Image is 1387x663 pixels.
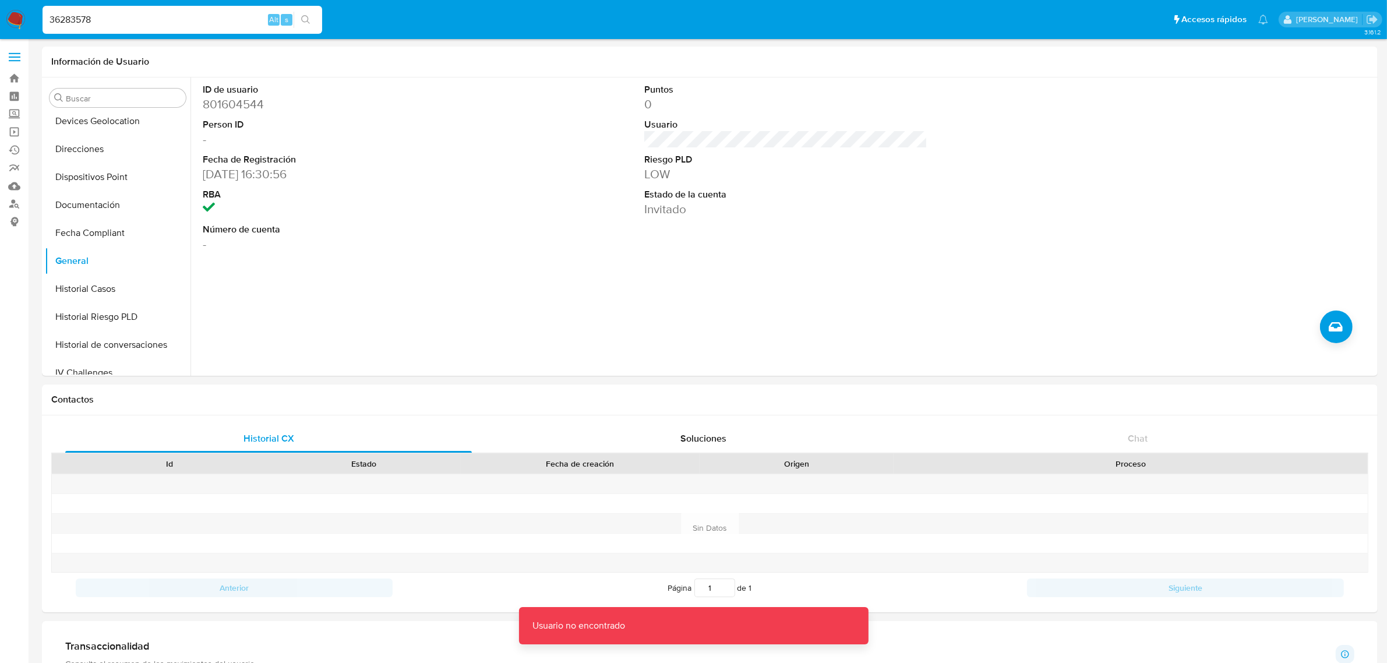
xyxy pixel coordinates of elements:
[51,394,1368,405] h1: Contactos
[80,458,258,470] div: Id
[285,14,288,25] span: s
[45,107,190,135] button: Devices Geolocation
[1128,432,1148,445] span: Chat
[45,359,190,387] button: IV Challenges
[45,275,190,303] button: Historial Casos
[1258,15,1268,24] a: Notificaciones
[203,153,486,166] dt: Fecha de Registración
[203,188,486,201] dt: RBA
[749,582,752,594] span: 1
[294,12,317,28] button: search-icon
[1296,14,1362,25] p: marianathalie.grajeda@mercadolibre.com.mx
[45,331,190,359] button: Historial de conversaciones
[644,201,927,217] dd: Invitado
[644,96,927,112] dd: 0
[644,166,927,182] dd: LOW
[644,153,927,166] dt: Riesgo PLD
[269,14,278,25] span: Alt
[45,219,190,247] button: Fecha Compliant
[644,83,927,96] dt: Puntos
[902,458,1360,470] div: Proceso
[644,188,927,201] dt: Estado de la cuenta
[45,191,190,219] button: Documentación
[1366,13,1378,26] a: Salir
[45,303,190,331] button: Historial Riesgo PLD
[708,458,885,470] div: Origen
[644,118,927,131] dt: Usuario
[51,56,149,68] h1: Información de Usuario
[66,93,181,104] input: Buscar
[203,131,486,147] dd: -
[45,163,190,191] button: Dispositivos Point
[54,93,63,103] button: Buscar
[203,118,486,131] dt: Person ID
[1181,13,1247,26] span: Accesos rápidos
[469,458,691,470] div: Fecha de creación
[203,166,486,182] dd: [DATE] 16:30:56
[243,432,294,445] span: Historial CX
[76,579,393,597] button: Anterior
[45,135,190,163] button: Direcciones
[203,223,486,236] dt: Número de cuenta
[203,96,486,112] dd: 801604544
[203,83,486,96] dt: ID de usuario
[519,607,640,644] p: Usuario no encontrado
[668,579,752,597] span: Página de
[680,432,726,445] span: Soluciones
[1027,579,1344,597] button: Siguiente
[43,12,322,27] input: Buscar usuario o caso...
[274,458,452,470] div: Estado
[203,236,486,252] dd: -
[45,247,190,275] button: General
